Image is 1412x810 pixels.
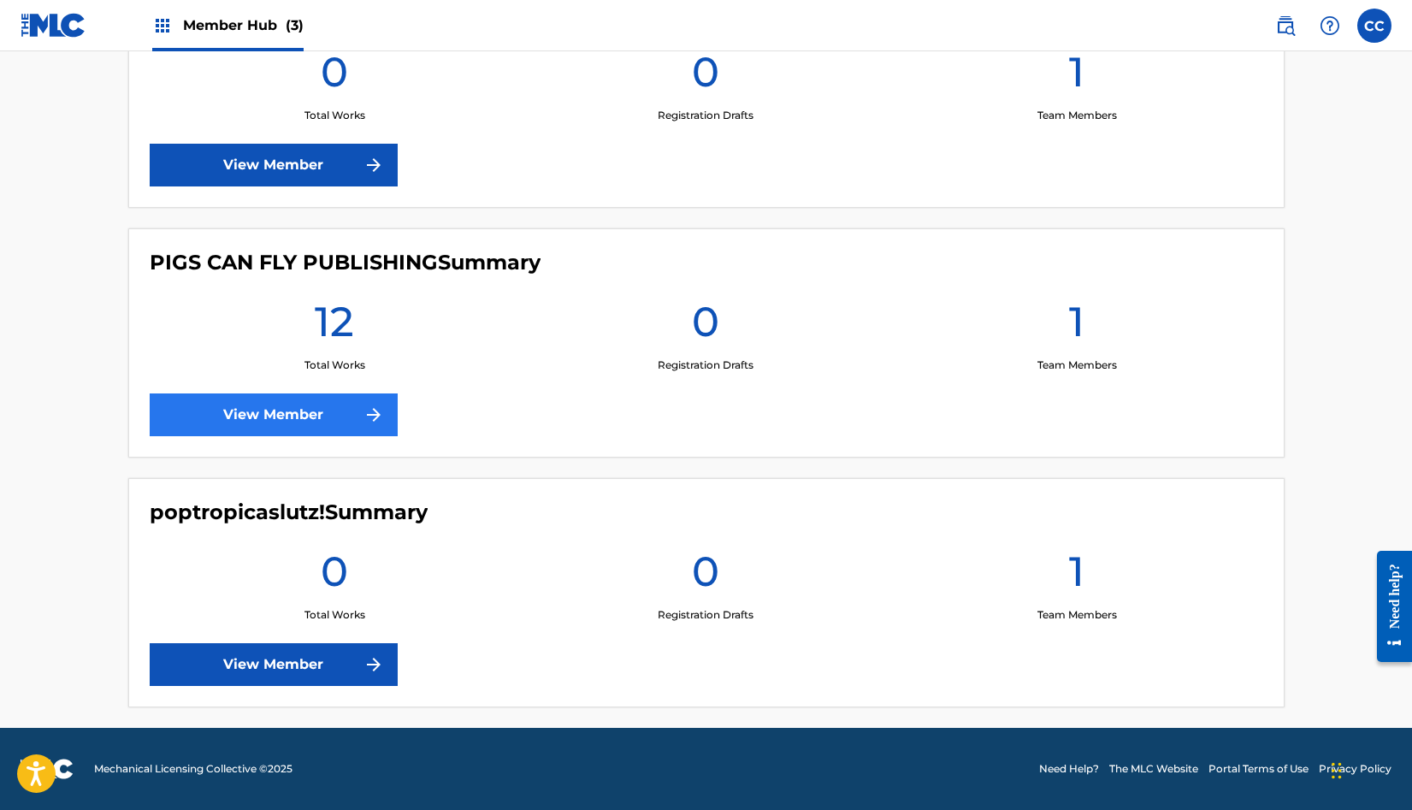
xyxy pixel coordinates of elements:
h1: 1 [1069,296,1084,358]
a: Privacy Policy [1319,761,1391,777]
div: Help [1313,9,1347,43]
div: Drag [1332,745,1342,796]
span: (3) [286,17,304,33]
img: f7272a7cc735f4ea7f67.svg [363,155,384,175]
p: Registration Drafts [658,358,753,373]
h1: 0 [321,46,348,108]
a: The MLC Website [1109,761,1198,777]
a: View Member [150,393,398,436]
img: help [1320,15,1340,36]
img: search [1275,15,1296,36]
h1: 1 [1069,546,1084,607]
iframe: Chat Widget [1326,728,1412,810]
p: Team Members [1037,358,1117,373]
span: Member Hub [183,15,304,35]
a: Public Search [1268,9,1303,43]
img: Top Rightsholders [152,15,173,36]
p: Registration Drafts [658,607,753,623]
h1: 0 [692,296,719,358]
p: Registration Drafts [658,108,753,123]
img: f7272a7cc735f4ea7f67.svg [363,654,384,675]
a: Need Help? [1039,761,1099,777]
a: Portal Terms of Use [1208,761,1309,777]
h4: PIGS CAN FLY PUBLISHING [150,250,541,275]
p: Total Works [304,607,365,623]
iframe: Resource Center [1364,537,1412,675]
h1: 0 [692,546,719,607]
a: View Member [150,144,398,186]
a: View Member [150,643,398,686]
h1: 0 [321,546,348,607]
p: Team Members [1037,607,1117,623]
div: User Menu [1357,9,1391,43]
img: MLC Logo [21,13,86,38]
h4: poptropicaslutz! [150,500,428,525]
p: Total Works [304,108,365,123]
span: Mechanical Licensing Collective © 2025 [94,761,292,777]
h1: 1 [1069,46,1084,108]
h1: 0 [692,46,719,108]
img: f7272a7cc735f4ea7f67.svg [363,405,384,425]
h1: 12 [315,296,354,358]
p: Total Works [304,358,365,373]
img: logo [21,759,74,779]
p: Team Members [1037,108,1117,123]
